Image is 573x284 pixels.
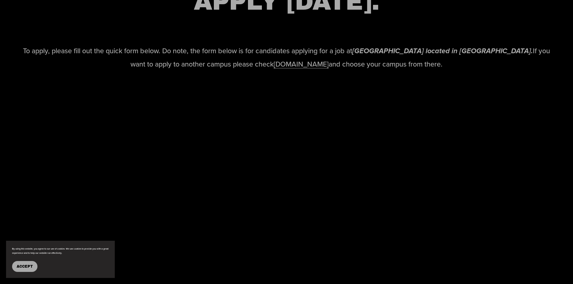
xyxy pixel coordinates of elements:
p: To apply, please fill out the quick form below. Do note, the form below is for candidates applyin... [23,44,550,70]
a: [DOMAIN_NAME] [274,59,329,69]
iframe: EIS Recruitment Mansourieh [23,123,550,274]
p: By using this website, you agree to our use of cookies. We use cookies to provide you with a grea... [12,247,109,255]
em: [GEOGRAPHIC_DATA] located in [GEOGRAPHIC_DATA]. [352,47,533,56]
section: Cookie banner [6,241,115,278]
button: Accept [12,261,37,272]
span: Accept [17,264,33,269]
